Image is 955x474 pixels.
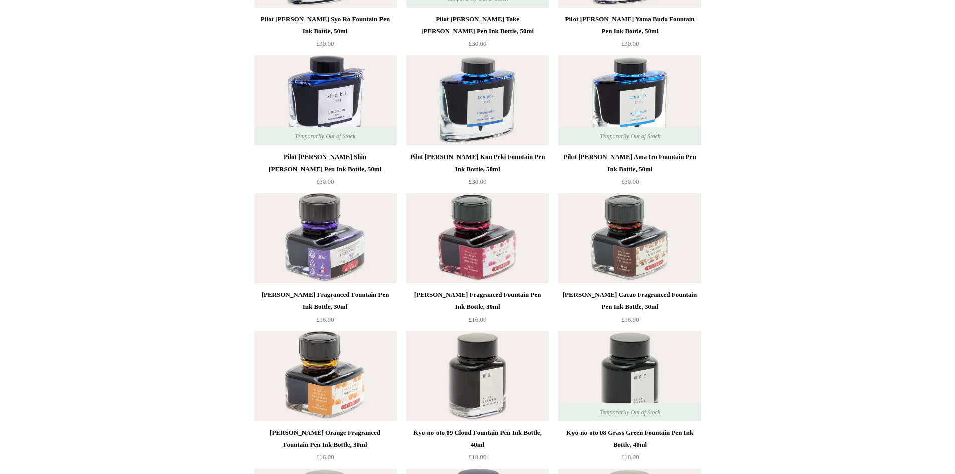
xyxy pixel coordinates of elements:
img: Herbin Orange Fragranced Fountain Pen Ink Bottle, 30ml [254,331,397,421]
div: [PERSON_NAME] Fragranced Fountain Pen Ink Bottle, 30ml [409,289,546,313]
span: Temporarily Out of Stock [590,127,670,145]
div: Pilot [PERSON_NAME] Syo Ro Fountain Pen Ink Bottle, 50ml [257,13,394,37]
span: £30.00 [621,178,639,185]
img: Kyo-no-oto 08 Grass Green Fountain Pen Ink Bottle, 40ml [558,331,701,421]
div: Pilot [PERSON_NAME] Shin [PERSON_NAME] Pen Ink Bottle, 50ml [257,151,394,175]
span: £16.00 [316,315,334,323]
a: [PERSON_NAME] Fragranced Fountain Pen Ink Bottle, 30ml £16.00 [254,289,397,330]
span: £16.00 [316,453,334,461]
span: £30.00 [621,40,639,47]
a: Pilot [PERSON_NAME] Yama Budo Fountain Pen Ink Bottle, 50ml £30.00 [558,13,701,54]
span: £18.00 [469,453,487,461]
div: Kyo-no-oto 08 Grass Green Fountain Pen Ink Bottle, 40ml [561,427,698,451]
a: Kyo-no-oto 08 Grass Green Fountain Pen Ink Bottle, 40ml Kyo-no-oto 08 Grass Green Fountain Pen In... [558,331,701,421]
img: Herbin Rose Fragranced Fountain Pen Ink Bottle, 30ml [406,193,548,283]
img: Herbin Cacao Fragranced Fountain Pen Ink Bottle, 30ml [558,193,701,283]
div: Pilot [PERSON_NAME] Kon Peki Fountain Pen Ink Bottle, 50ml [409,151,546,175]
span: £18.00 [621,453,639,461]
a: Herbin Violet Fragranced Fountain Pen Ink Bottle, 30ml Herbin Violet Fragranced Fountain Pen Ink ... [254,193,397,283]
img: Pilot Iro Shizuku Kon Peki Fountain Pen Ink Bottle, 50ml [406,55,548,145]
span: £16.00 [621,315,639,323]
a: Pilot [PERSON_NAME] Ama Iro Fountain Pen Ink Bottle, 50ml £30.00 [558,151,701,192]
img: Kyo-no-oto 09 Cloud Fountain Pen Ink Bottle, 40ml [406,331,548,421]
a: Kyo-no-oto 08 Grass Green Fountain Pen Ink Bottle, 40ml £18.00 [558,427,701,468]
img: Pilot Iro Shizuku Shin Kai Fountain Pen Ink Bottle, 50ml [254,55,397,145]
img: Herbin Violet Fragranced Fountain Pen Ink Bottle, 30ml [254,193,397,283]
span: £30.00 [316,40,334,47]
a: Pilot Iro Shizuku Shin Kai Fountain Pen Ink Bottle, 50ml Pilot Iro Shizuku Shin Kai Fountain Pen ... [254,55,397,145]
a: Kyo-no-oto 09 Cloud Fountain Pen Ink Bottle, 40ml £18.00 [406,427,548,468]
a: Herbin Cacao Fragranced Fountain Pen Ink Bottle, 30ml Herbin Cacao Fragranced Fountain Pen Ink Bo... [558,193,701,283]
div: Pilot [PERSON_NAME] Ama Iro Fountain Pen Ink Bottle, 50ml [561,151,698,175]
span: £30.00 [469,178,487,185]
a: Pilot [PERSON_NAME] Kon Peki Fountain Pen Ink Bottle, 50ml £30.00 [406,151,548,192]
div: Pilot [PERSON_NAME] Yama Budo Fountain Pen Ink Bottle, 50ml [561,13,698,37]
div: [PERSON_NAME] Orange Fragranced Fountain Pen Ink Bottle, 30ml [257,427,394,451]
a: Herbin Orange Fragranced Fountain Pen Ink Bottle, 30ml Herbin Orange Fragranced Fountain Pen Ink ... [254,331,397,421]
a: [PERSON_NAME] Fragranced Fountain Pen Ink Bottle, 30ml £16.00 [406,289,548,330]
a: Kyo-no-oto 09 Cloud Fountain Pen Ink Bottle, 40ml Kyo-no-oto 09 Cloud Fountain Pen Ink Bottle, 40ml [406,331,548,421]
span: £16.00 [469,315,487,323]
a: [PERSON_NAME] Cacao Fragranced Fountain Pen Ink Bottle, 30ml £16.00 [558,289,701,330]
a: Pilot Iro Shizuku Ama Iro Fountain Pen Ink Bottle, 50ml Pilot Iro Shizuku Ama Iro Fountain Pen In... [558,55,701,145]
div: Kyo-no-oto 09 Cloud Fountain Pen Ink Bottle, 40ml [409,427,546,451]
span: £30.00 [316,178,334,185]
a: Pilot [PERSON_NAME] Syo Ro Fountain Pen Ink Bottle, 50ml £30.00 [254,13,397,54]
a: Pilot [PERSON_NAME] Shin [PERSON_NAME] Pen Ink Bottle, 50ml £30.00 [254,151,397,192]
a: [PERSON_NAME] Orange Fragranced Fountain Pen Ink Bottle, 30ml £16.00 [254,427,397,468]
span: £30.00 [469,40,487,47]
div: [PERSON_NAME] Cacao Fragranced Fountain Pen Ink Bottle, 30ml [561,289,698,313]
a: Pilot [PERSON_NAME] Take [PERSON_NAME] Pen Ink Bottle, 50ml £30.00 [406,13,548,54]
div: Pilot [PERSON_NAME] Take [PERSON_NAME] Pen Ink Bottle, 50ml [409,13,546,37]
img: Pilot Iro Shizuku Ama Iro Fountain Pen Ink Bottle, 50ml [558,55,701,145]
a: Pilot Iro Shizuku Kon Peki Fountain Pen Ink Bottle, 50ml Pilot Iro Shizuku Kon Peki Fountain Pen ... [406,55,548,145]
a: Herbin Rose Fragranced Fountain Pen Ink Bottle, 30ml Herbin Rose Fragranced Fountain Pen Ink Bott... [406,193,548,283]
span: Temporarily Out of Stock [590,403,670,421]
span: Temporarily Out of Stock [285,127,365,145]
div: [PERSON_NAME] Fragranced Fountain Pen Ink Bottle, 30ml [257,289,394,313]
